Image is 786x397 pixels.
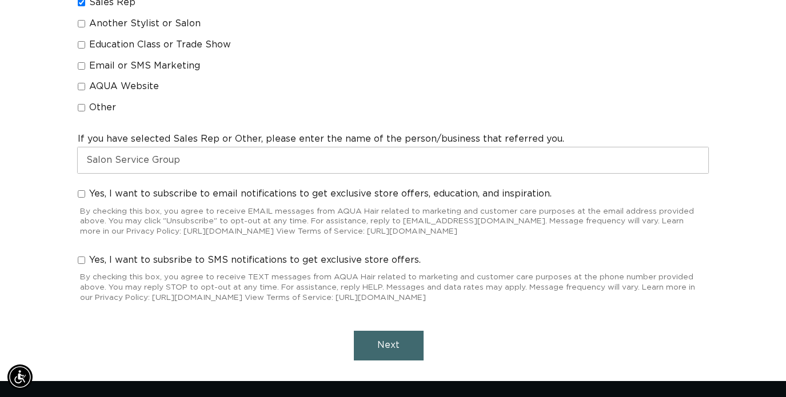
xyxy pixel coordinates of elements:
[377,340,400,350] span: Next
[89,60,200,72] span: Email or SMS Marketing
[7,364,33,390] div: Accessibility Menu
[78,202,708,239] div: By checking this box, you agree to receive EMAIL messages from AQUA Hair related to marketing and...
[78,133,564,145] label: If you have selected Sales Rep or Other, please enter the name of the person/business that referr...
[89,18,201,30] span: Another Stylist or Salon
[89,39,231,51] span: Education Class or Trade Show
[89,102,116,114] span: Other
[89,81,159,93] span: AQUA Website
[631,274,786,397] iframe: Chat Widget
[89,188,552,200] span: Yes, I want to subscribe to email notifications to get exclusive store offers, education, and ins...
[78,268,708,305] div: By checking this box, you agree to receive TEXT messages from AQUA Hair related to marketing and ...
[354,331,424,360] button: Next
[89,254,421,266] span: Yes, I want to subsribe to SMS notifications to get exclusive store offers.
